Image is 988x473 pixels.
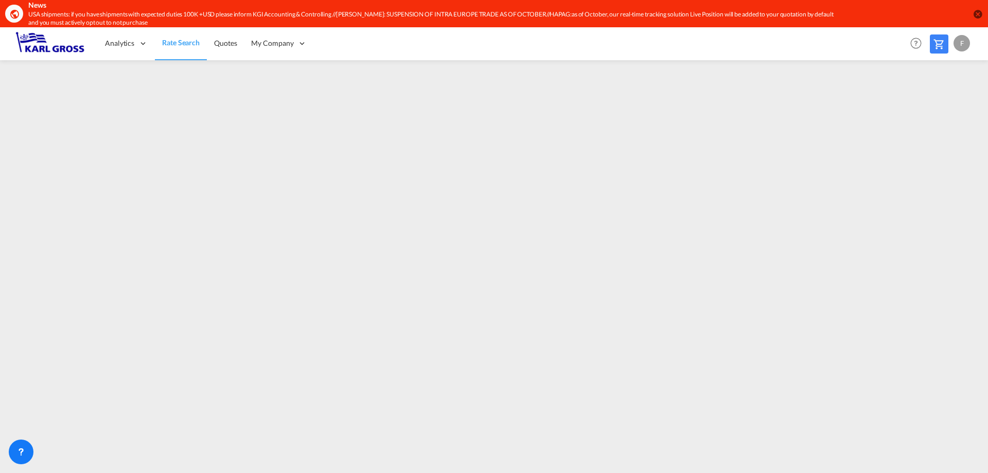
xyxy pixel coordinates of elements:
div: F [954,35,970,51]
div: Help [907,34,930,53]
span: Help [907,34,925,52]
a: Rate Search [155,27,207,60]
a: Quotes [207,27,244,60]
span: My Company [251,38,293,48]
span: Rate Search [162,38,200,47]
md-icon: icon-earth [9,9,20,19]
button: icon-close-circle [973,9,983,19]
span: Analytics [105,38,134,48]
div: Analytics [98,27,155,60]
div: My Company [244,27,314,60]
img: 3269c73066d711f095e541db4db89301.png [15,32,85,55]
span: Quotes [214,39,237,47]
div: USA shipments: if you have shipments with expected duties 100K +USD please inform KGI Accounting ... [28,10,836,28]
